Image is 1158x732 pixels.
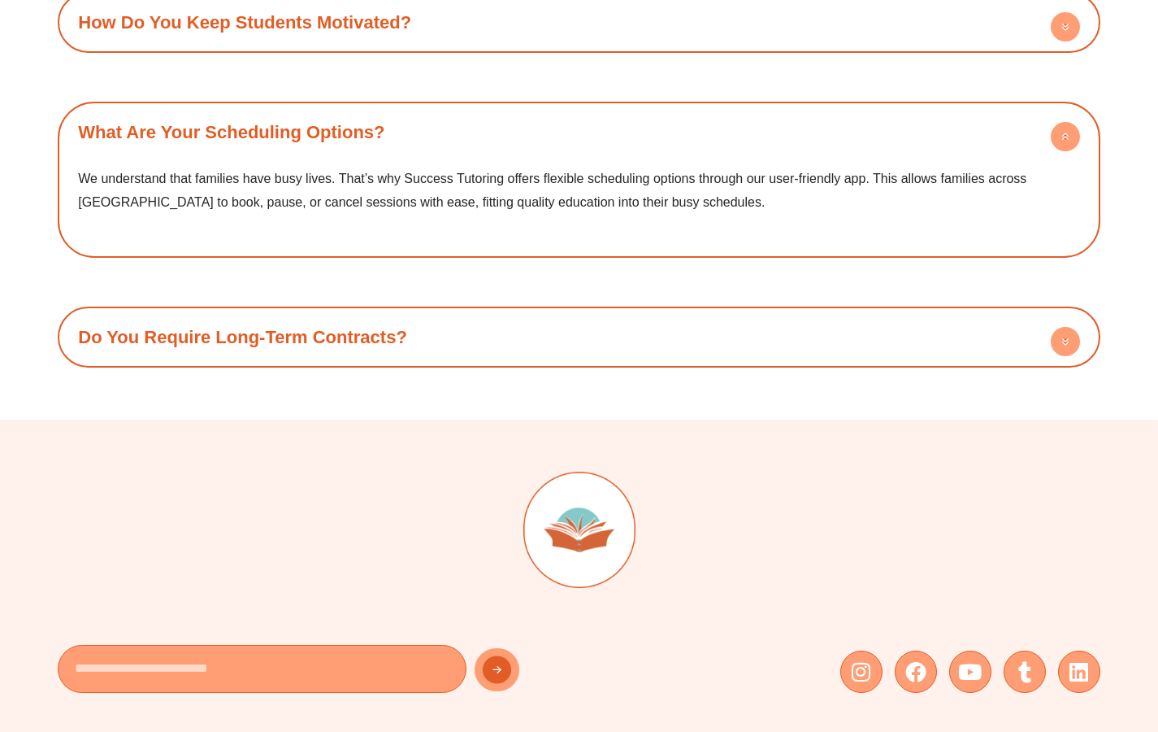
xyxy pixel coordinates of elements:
[58,645,570,701] form: New Form
[78,12,411,33] a: How Do You Keep Students Motivated?
[78,327,407,347] a: Do You Require Long-Term Contracts?
[66,110,1092,155] h4: What Are Your Scheduling Options?
[78,122,384,142] a: What Are Your Scheduling Options?
[879,548,1158,732] iframe: Chat Widget
[78,172,1026,210] span: We understand that families have busy lives. That’s why Success Tutoring offers flexible scheduli...
[66,315,1092,359] h4: Do You Require Long-Term Contracts?
[66,155,1092,250] div: What Are Your Scheduling Options?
